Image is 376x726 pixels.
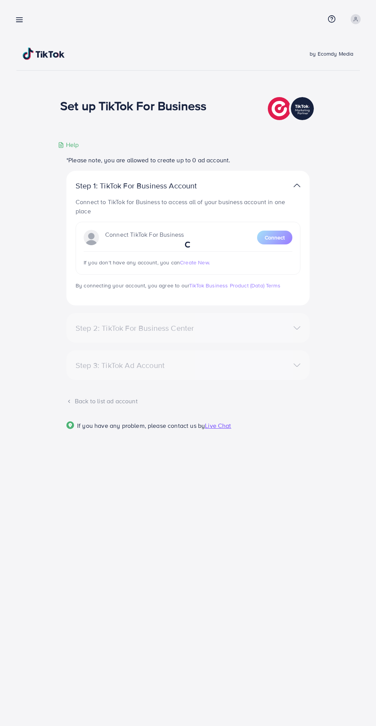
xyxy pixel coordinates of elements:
div: Back to list ad account [66,397,310,406]
span: Live Chat [205,421,231,430]
span: by Ecomdy Media [310,50,353,58]
p: *Please note, you are allowed to create up to 0 ad account. [66,155,310,165]
img: TikTok [23,48,65,60]
div: Help [58,140,79,149]
img: Popup guide [66,421,74,429]
h1: Set up TikTok For Business [60,98,206,113]
img: TikTok partner [294,180,300,191]
img: TikTok partner [268,95,316,122]
p: Step 1: TikTok For Business Account [76,181,221,190]
span: If you have any problem, please contact us by [77,421,205,430]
